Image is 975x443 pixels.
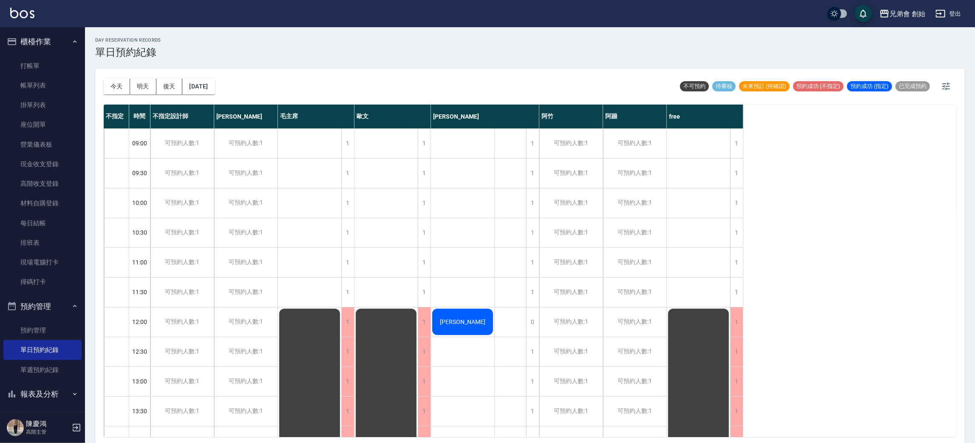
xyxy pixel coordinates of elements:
[341,307,354,337] div: 1
[214,307,278,337] div: 可預約人數:1
[3,193,82,213] a: 材料自購登錄
[730,159,743,188] div: 1
[680,82,709,90] span: 不可預約
[603,307,666,337] div: 可預約人數:1
[3,272,82,292] a: 掃碼打卡
[793,82,844,90] span: 預約成功 (不指定)
[418,159,431,188] div: 1
[603,337,666,366] div: 可預約人數:1
[890,9,925,19] div: 兄弟會 創始
[341,218,354,247] div: 1
[150,278,214,307] div: 可預約人數:1
[418,397,431,426] div: 1
[539,159,603,188] div: 可預約人數:1
[341,278,354,307] div: 1
[130,79,156,94] button: 明天
[438,318,487,325] span: [PERSON_NAME]
[526,397,539,426] div: 1
[3,95,82,115] a: 掛單列表
[214,367,278,396] div: 可預約人數:1
[418,129,431,158] div: 1
[3,340,82,360] a: 單日預約紀錄
[3,76,82,95] a: 帳單列表
[214,397,278,426] div: 可預約人數:1
[418,337,431,366] div: 1
[150,159,214,188] div: 可預約人數:1
[214,105,278,128] div: [PERSON_NAME]
[3,253,82,272] a: 現場電腦打卡
[539,129,603,158] div: 可預約人數:1
[526,337,539,366] div: 1
[341,397,354,426] div: 1
[214,188,278,218] div: 可預約人數:1
[730,218,743,247] div: 1
[418,248,431,277] div: 1
[95,37,161,43] h2: day Reservation records
[150,397,214,426] div: 可預約人數:1
[526,278,539,307] div: 1
[539,397,603,426] div: 可預約人數:1
[341,337,354,366] div: 1
[3,174,82,193] a: 高階收支登錄
[526,307,539,337] div: 0
[418,188,431,218] div: 1
[855,5,872,22] button: save
[10,8,34,18] img: Logo
[418,307,431,337] div: 1
[104,79,130,94] button: 今天
[712,82,736,90] span: 待審核
[341,188,354,218] div: 1
[932,6,965,22] button: 登出
[26,428,69,436] p: 高階主管
[214,278,278,307] div: 可預約人數:1
[104,105,129,128] div: 不指定
[539,278,603,307] div: 可預約人數:1
[603,248,666,277] div: 可預約人數:1
[150,248,214,277] div: 可預約人數:1
[603,159,666,188] div: 可預約人數:1
[603,397,666,426] div: 可預約人數:1
[156,79,183,94] button: 後天
[341,159,354,188] div: 1
[341,129,354,158] div: 1
[341,367,354,396] div: 1
[667,105,743,128] div: free
[526,218,539,247] div: 1
[418,218,431,247] div: 1
[730,337,743,366] div: 1
[539,105,603,128] div: 阿竹
[3,213,82,233] a: 每日結帳
[539,188,603,218] div: 可預約人數:1
[129,105,150,128] div: 時間
[129,307,150,337] div: 12:00
[150,129,214,158] div: 可預約人數:1
[129,277,150,307] div: 11:30
[730,188,743,218] div: 1
[7,419,24,436] img: Person
[539,218,603,247] div: 可預約人數:1
[214,248,278,277] div: 可預約人數:1
[431,105,539,128] div: [PERSON_NAME]
[129,396,150,426] div: 13:30
[526,159,539,188] div: 1
[129,128,150,158] div: 09:00
[129,247,150,277] div: 11:00
[603,218,666,247] div: 可預約人數:1
[730,397,743,426] div: 1
[539,307,603,337] div: 可預約人數:1
[129,218,150,247] div: 10:30
[95,46,161,58] h3: 單日預約紀錄
[26,420,69,428] h5: 陳慶鴻
[214,129,278,158] div: 可預約人數:1
[150,218,214,247] div: 可預約人數:1
[214,337,278,366] div: 可預約人數:1
[3,154,82,174] a: 現金收支登錄
[730,307,743,337] div: 1
[603,367,666,396] div: 可預約人數:1
[278,105,354,128] div: 毛主席
[129,337,150,366] div: 12:30
[526,248,539,277] div: 1
[150,105,214,128] div: 不指定設計師
[603,278,666,307] div: 可預約人數:1
[526,188,539,218] div: 1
